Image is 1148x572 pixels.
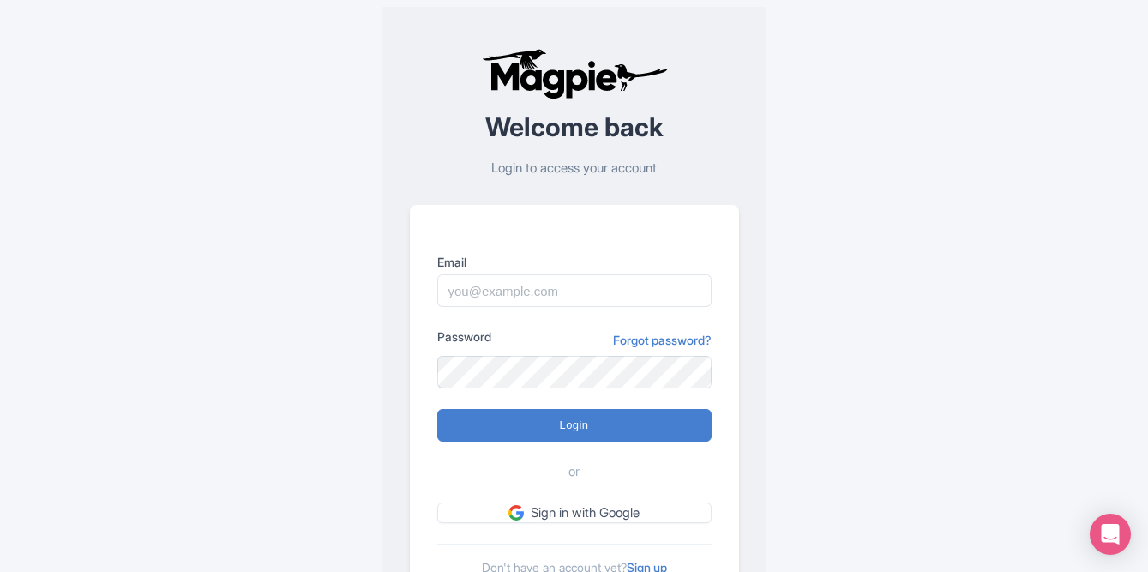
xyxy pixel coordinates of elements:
img: logo-ab69f6fb50320c5b225c76a69d11143b.png [478,48,670,99]
span: or [568,462,580,482]
div: Open Intercom Messenger [1090,514,1131,555]
p: Login to access your account [410,159,739,178]
h2: Welcome back [410,113,739,141]
input: you@example.com [437,274,712,307]
label: Password [437,328,491,346]
img: google.svg [508,505,524,521]
label: Email [437,253,712,271]
input: Login [437,409,712,442]
a: Forgot password? [613,331,712,349]
a: Sign in with Google [437,503,712,524]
